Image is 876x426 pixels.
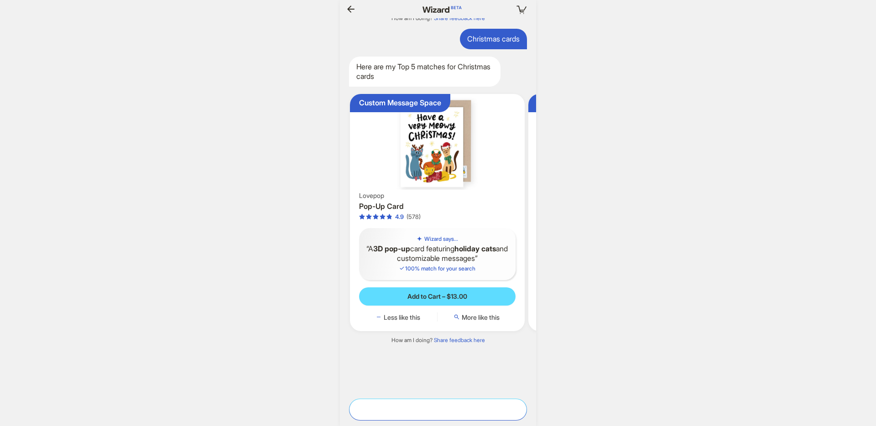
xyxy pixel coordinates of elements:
[532,98,699,180] img: DaySpring Wintry Night Boxed Christmas Cards
[373,244,410,253] b: 3D pop-up
[350,94,525,331] div: Custom Message SpacePop-Up CardLovepopPop-Up Card4.9 out of 5 stars(578)Wizard says...A3D pop-upc...
[380,214,386,220] span: star
[359,313,437,322] button: Less like this
[354,98,521,190] img: Pop-Up Card
[386,214,392,220] span: star
[359,192,384,200] span: Lovepop
[366,214,372,220] span: star
[373,214,379,220] span: star
[460,29,527,49] div: Christmas cards
[340,15,536,22] div: How am I doing?
[359,214,365,220] span: star
[424,235,458,243] h5: Wizard says...
[438,313,516,322] button: More like this
[349,57,501,87] div: Here are my Top 5 matches for Christmas cards
[359,202,516,211] h3: Pop-Up Card
[359,98,441,108] div: Custom Message Space
[384,313,420,322] span: Less like this
[359,213,404,221] div: 4.9 out of 5 stars
[454,244,496,253] b: holiday cats
[407,213,421,221] div: (578)
[366,244,508,263] q: A card featuring and customizable messages
[395,213,404,221] div: 4.9
[434,15,485,21] a: Share feedback here
[359,287,516,306] button: Add to Cart – $13.00
[399,265,475,272] span: 100 % match for your search
[407,292,467,301] span: Add to Cart – $13.00
[462,313,500,322] span: More like this
[434,337,485,343] a: Share feedback here
[340,337,536,344] div: How am I doing?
